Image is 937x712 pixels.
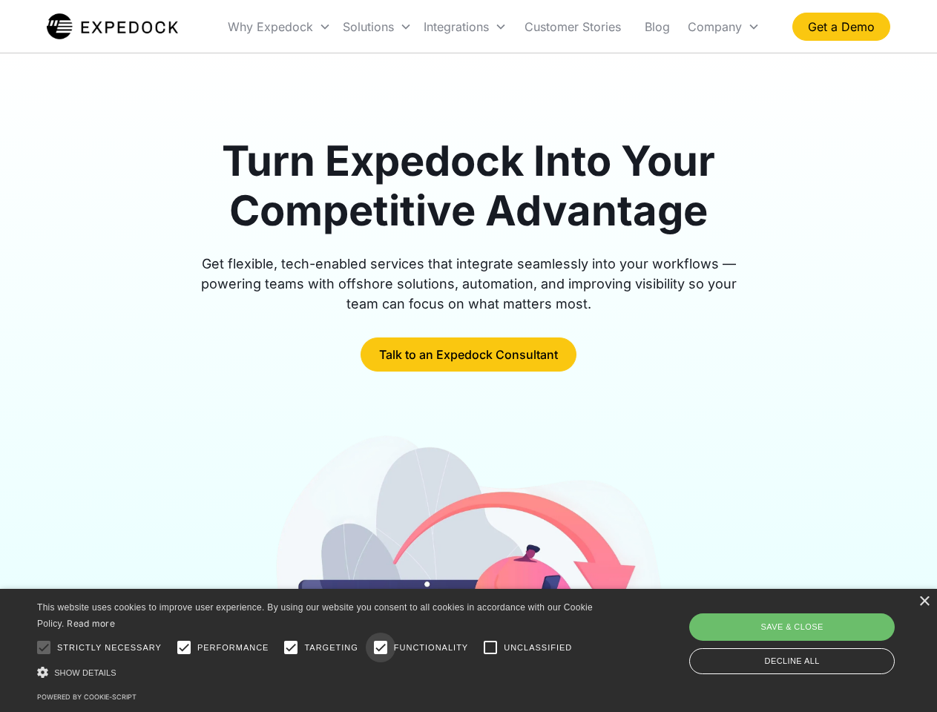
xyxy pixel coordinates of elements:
a: home [47,12,178,42]
div: Solutions [343,19,394,34]
iframe: Chat Widget [690,552,937,712]
div: Why Expedock [222,1,337,52]
span: Functionality [394,642,468,654]
a: Customer Stories [513,1,633,52]
a: Powered by cookie-script [37,693,137,701]
span: Unclassified [504,642,572,654]
div: Solutions [337,1,418,52]
div: Integrations [418,1,513,52]
span: This website uses cookies to improve user experience. By using our website you consent to all coo... [37,602,593,630]
a: Get a Demo [792,13,890,41]
img: Expedock Logo [47,12,178,42]
h1: Turn Expedock Into Your Competitive Advantage [184,136,754,236]
span: Show details [54,668,116,677]
div: Company [688,19,742,34]
div: Why Expedock [228,19,313,34]
div: Integrations [424,19,489,34]
span: Targeting [304,642,358,654]
a: Blog [633,1,682,52]
div: Get flexible, tech-enabled services that integrate seamlessly into your workflows — powering team... [184,254,754,314]
a: Talk to an Expedock Consultant [361,337,576,372]
a: Read more [67,618,115,629]
span: Strictly necessary [57,642,162,654]
span: Performance [197,642,269,654]
div: Show details [37,665,598,680]
div: Company [682,1,766,52]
